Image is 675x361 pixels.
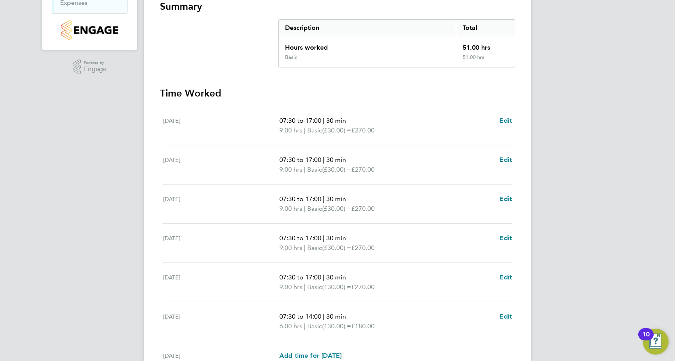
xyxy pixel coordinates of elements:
button: Open Resource Center, 10 new notifications [643,329,669,355]
span: £270.00 [351,244,375,252]
span: 9.00 hrs [279,126,302,134]
div: Basic [285,54,297,61]
span: 30 min [326,195,346,203]
span: 07:30 to 17:00 [279,195,321,203]
span: | [323,195,325,203]
span: Basic [307,243,322,253]
span: 07:30 to 17:00 [279,273,321,281]
span: (£30.00) = [322,244,351,252]
a: Add time for [DATE] [279,351,342,361]
span: 6.00 hrs [279,322,302,330]
span: Edit [499,195,512,203]
span: | [323,234,325,242]
a: Edit [499,273,512,282]
span: | [304,205,306,212]
span: £270.00 [351,205,375,212]
span: 30 min [326,273,346,281]
div: [DATE] [163,194,279,214]
span: Edit [499,273,512,281]
span: 9.00 hrs [279,166,302,173]
div: Description [279,20,456,36]
span: (£30.00) = [322,166,351,173]
div: Hours worked [279,36,456,54]
span: (£30.00) = [322,205,351,212]
div: Total [456,20,515,36]
span: 9.00 hrs [279,244,302,252]
a: Edit [499,116,512,126]
span: 07:30 to 17:00 [279,156,321,164]
span: Edit [499,117,512,124]
span: | [323,156,325,164]
div: [DATE] [163,155,279,174]
span: £270.00 [351,126,375,134]
span: Basic [307,321,322,331]
span: Engage [84,66,107,73]
div: [DATE] [163,116,279,135]
span: (£30.00) = [322,283,351,291]
a: Powered byEngage [73,59,107,75]
span: (£30.00) = [322,126,351,134]
div: 51.00 hrs [456,36,515,54]
span: | [304,322,306,330]
span: Edit [499,234,512,242]
div: [DATE] [163,351,279,361]
span: | [304,244,306,252]
a: Edit [499,312,512,321]
span: 07:30 to 14:00 [279,313,321,320]
span: | [323,117,325,124]
div: [DATE] [163,312,279,331]
span: 9.00 hrs [279,205,302,212]
div: [DATE] [163,233,279,253]
span: Edit [499,313,512,320]
span: £180.00 [351,322,375,330]
a: Go to home page [52,20,128,40]
div: Summary [278,19,515,67]
span: £270.00 [351,283,375,291]
span: Basic [307,126,322,135]
span: 07:30 to 17:00 [279,117,321,124]
div: 51.00 hrs [456,54,515,67]
span: (£30.00) = [322,322,351,330]
a: Edit [499,155,512,165]
span: | [323,273,325,281]
div: 10 [642,334,650,345]
span: Powered by [84,59,107,66]
h3: Time Worked [160,87,515,100]
span: | [304,166,306,173]
span: 30 min [326,117,346,124]
span: 30 min [326,234,346,242]
span: Add time for [DATE] [279,352,342,359]
a: Edit [499,233,512,243]
span: Basic [307,204,322,214]
span: 07:30 to 17:00 [279,234,321,242]
span: Basic [307,282,322,292]
span: | [304,126,306,134]
span: | [323,313,325,320]
span: Basic [307,165,322,174]
span: £270.00 [351,166,375,173]
span: Edit [499,156,512,164]
div: [DATE] [163,273,279,292]
span: 30 min [326,156,346,164]
span: | [304,283,306,291]
img: countryside-properties-logo-retina.png [61,20,118,40]
span: 30 min [326,313,346,320]
a: Edit [499,194,512,204]
span: 9.00 hrs [279,283,302,291]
